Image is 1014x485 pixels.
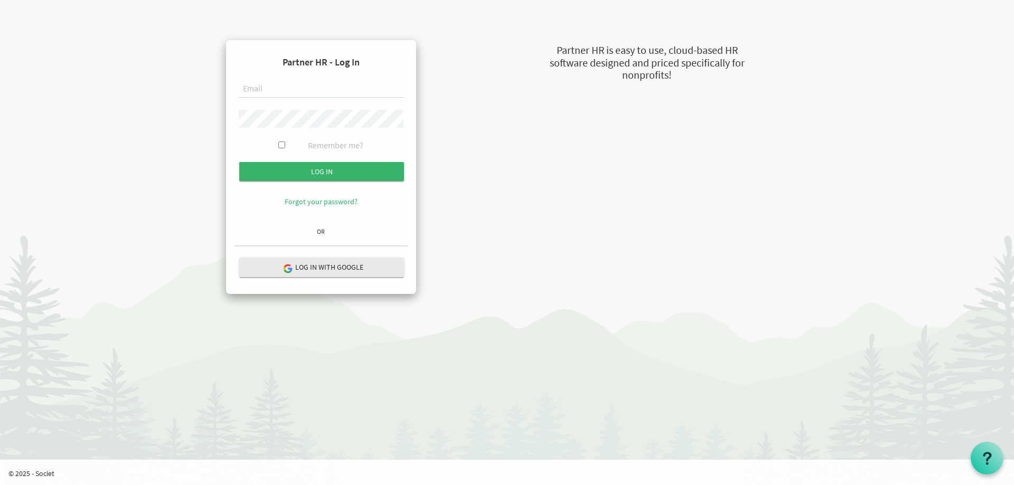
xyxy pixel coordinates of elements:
[239,258,404,277] button: Log in with Google
[234,228,408,235] h6: OR
[8,468,1014,479] p: © 2025 - Societ
[283,263,292,273] img: google-logo.png
[285,197,358,206] a: Forgot your password?
[308,139,363,151] label: Remember me?
[239,162,404,181] input: Log in
[239,80,403,98] input: Email
[234,49,408,76] h4: Partner HR - Log In
[496,55,797,71] div: software designed and priced specifically for
[496,43,797,58] div: Partner HR is easy to use, cloud-based HR
[496,68,797,83] div: nonprofits!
